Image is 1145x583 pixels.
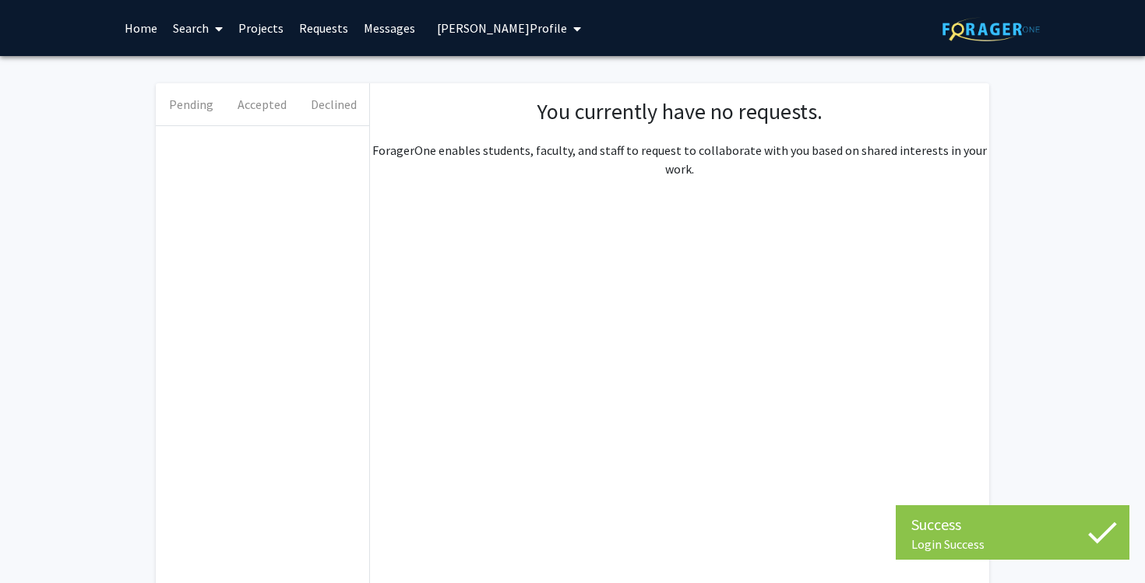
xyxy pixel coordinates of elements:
span: [PERSON_NAME] Profile [437,20,567,36]
p: ForagerOne enables students, faculty, and staff to request to collaborate with you based on share... [370,141,989,178]
a: Search [165,1,231,55]
div: Login Success [911,536,1114,552]
h1: You currently have no requests. [386,99,974,125]
div: Success [911,513,1114,536]
a: Home [117,1,165,55]
a: Messages [356,1,423,55]
button: Accepted [227,83,298,125]
a: Projects [231,1,291,55]
button: Pending [156,83,227,125]
a: Requests [291,1,356,55]
button: Declined [298,83,369,125]
img: ForagerOne Logo [942,17,1040,41]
